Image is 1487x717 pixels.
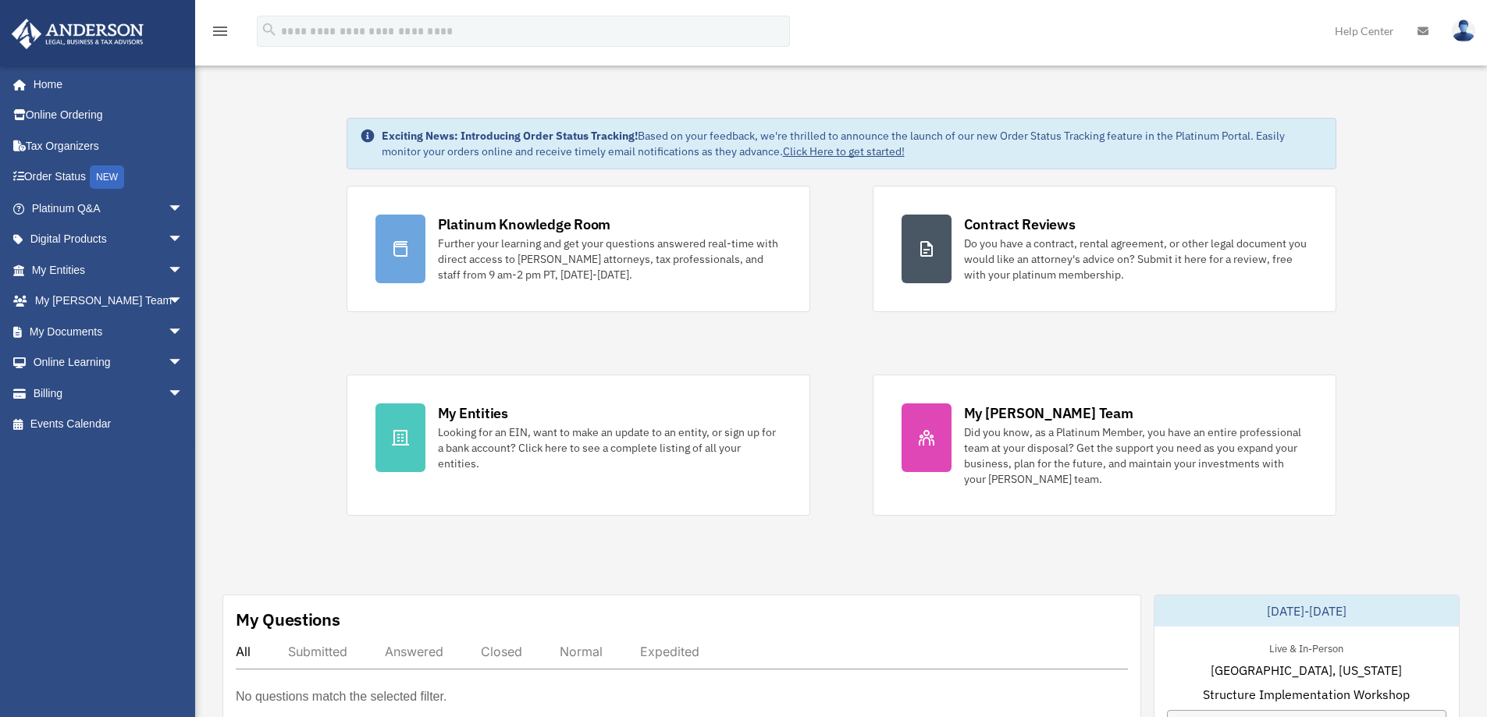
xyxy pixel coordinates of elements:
[11,316,207,347] a: My Documentsarrow_drop_down
[964,403,1133,423] div: My [PERSON_NAME] Team
[438,403,508,423] div: My Entities
[11,69,199,100] a: Home
[347,186,810,312] a: Platinum Knowledge Room Further your learning and get your questions answered real-time with dire...
[481,644,522,659] div: Closed
[385,644,443,659] div: Answered
[168,316,199,348] span: arrow_drop_down
[640,644,699,659] div: Expedited
[211,27,229,41] a: menu
[211,22,229,41] i: menu
[90,165,124,189] div: NEW
[438,215,611,234] div: Platinum Knowledge Room
[438,236,781,282] div: Further your learning and get your questions answered real-time with direct access to [PERSON_NAM...
[560,644,603,659] div: Normal
[11,409,207,440] a: Events Calendar
[438,424,781,471] div: Looking for an EIN, want to make an update to an entity, or sign up for a bank account? Click her...
[7,19,148,49] img: Anderson Advisors Platinum Portal
[1452,20,1475,42] img: User Pic
[964,215,1076,234] div: Contract Reviews
[168,286,199,318] span: arrow_drop_down
[1154,595,1459,626] div: [DATE]-[DATE]
[1203,685,1410,704] span: Structure Implementation Workshop
[236,644,251,659] div: All
[168,347,199,379] span: arrow_drop_down
[11,254,207,286] a: My Entitiesarrow_drop_down
[11,378,207,409] a: Billingarrow_drop_down
[964,424,1307,487] div: Did you know, as a Platinum Member, you have an entire professional team at your disposal? Get th...
[347,374,810,516] a: My Entities Looking for an EIN, want to make an update to an entity, or sign up for a bank accoun...
[168,224,199,256] span: arrow_drop_down
[964,236,1307,282] div: Do you have a contract, rental agreement, or other legal document you would like an attorney's ad...
[382,128,1323,159] div: Based on your feedback, we're thrilled to announce the launch of our new Order Status Tracking fe...
[873,374,1336,516] a: My [PERSON_NAME] Team Did you know, as a Platinum Member, you have an entire professional team at...
[873,186,1336,312] a: Contract Reviews Do you have a contract, rental agreement, or other legal document you would like...
[1257,639,1356,655] div: Live & In-Person
[236,608,340,631] div: My Questions
[168,254,199,286] span: arrow_drop_down
[11,100,207,131] a: Online Ordering
[288,644,347,659] div: Submitted
[236,686,446,708] p: No questions match the selected filter.
[168,378,199,410] span: arrow_drop_down
[1211,661,1402,680] span: [GEOGRAPHIC_DATA], [US_STATE]
[11,193,207,224] a: Platinum Q&Aarrow_drop_down
[11,162,207,193] a: Order StatusNEW
[261,21,278,38] i: search
[11,347,207,378] a: Online Learningarrow_drop_down
[382,129,638,143] strong: Exciting News: Introducing Order Status Tracking!
[783,144,905,158] a: Click Here to get started!
[11,224,207,255] a: Digital Productsarrow_drop_down
[11,286,207,317] a: My [PERSON_NAME] Teamarrow_drop_down
[168,193,199,225] span: arrow_drop_down
[11,130,207,162] a: Tax Organizers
